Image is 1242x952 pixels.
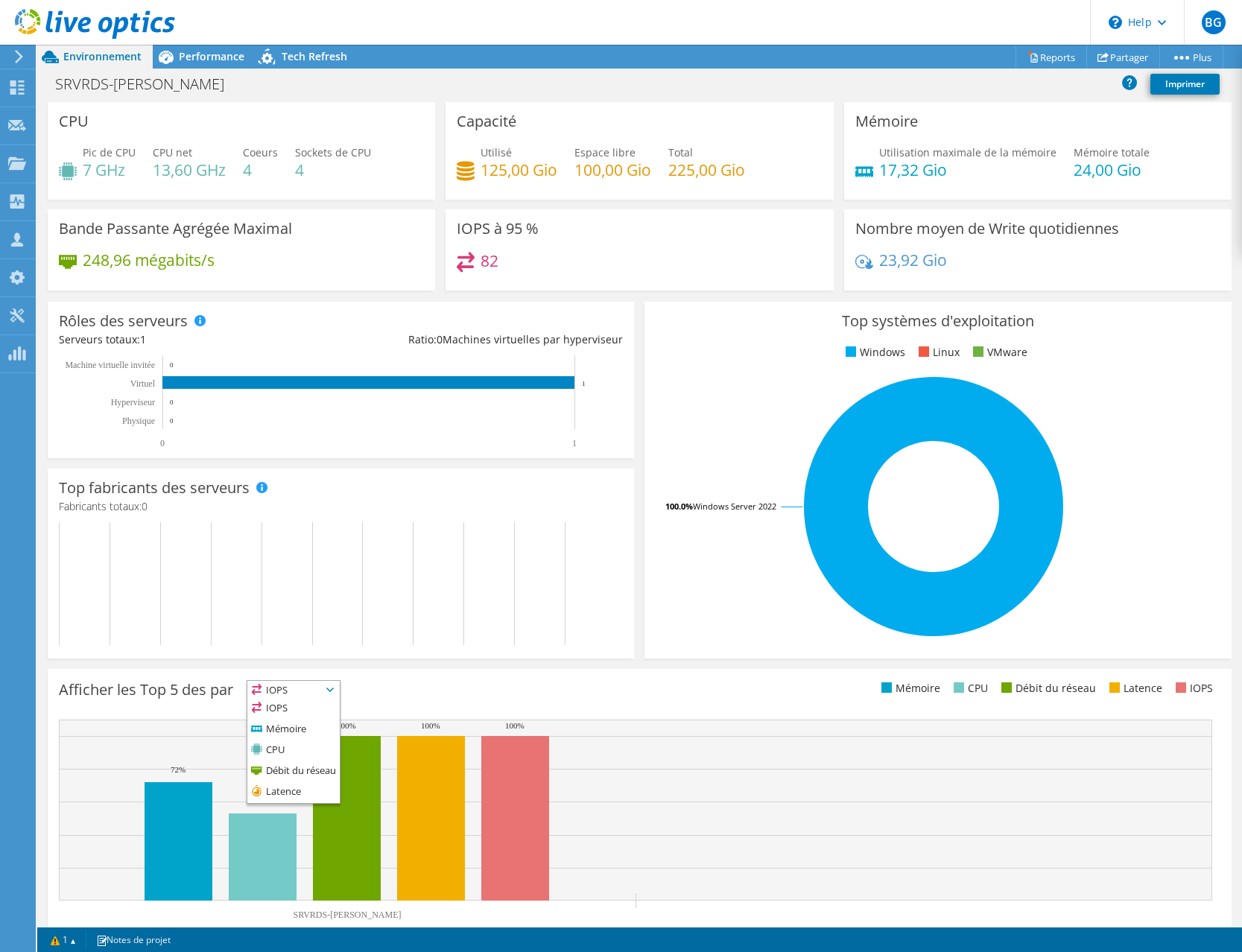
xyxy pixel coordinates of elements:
[65,360,155,370] tspan: Machine virtuelle invitée
[998,680,1096,696] li: Débit du réseau
[295,162,371,178] h4: 4
[693,501,776,512] tspan: Windows Server 2022
[153,162,226,178] h4: 13,60 GHz
[170,399,174,406] text: 0
[481,253,498,269] h4: 82
[1016,45,1087,69] a: Reports
[1172,680,1213,696] li: IOPS
[59,480,250,496] h3: Top fabricants des serveurs
[48,76,247,92] h1: SRVRDS-[PERSON_NAME]
[656,313,1220,329] h3: Top systèmes d'exploitation
[295,145,371,159] span: Sockets de CPU
[59,113,89,130] h3: CPU
[170,361,174,369] text: 0
[457,113,516,130] h3: Capacité
[913,925,934,936] text: Autre
[243,145,278,159] span: Coeurs
[153,145,192,159] span: CPU net
[1109,16,1122,29] svg: \n
[83,162,136,178] h4: 7 GHz
[879,145,1056,159] span: Utilisation maximale de la mémoire
[481,162,557,178] h4: 125,00 Gio
[582,380,586,387] text: 1
[40,930,86,949] a: 1
[86,930,181,949] a: Notes de projet
[59,220,292,237] h3: Bande Passante Agrégée Maximal
[842,344,905,361] li: Windows
[282,49,347,63] span: Tech Refresh
[879,252,947,268] h4: 23,92 Gio
[574,145,636,159] span: Espace libre
[171,765,186,774] text: 72%
[1202,10,1226,34] span: BG
[247,761,340,782] li: Débit du réseau
[855,113,918,130] h3: Mémoire
[950,680,988,696] li: CPU
[247,782,340,803] li: Latence
[878,680,940,696] li: Mémoire
[572,438,577,448] text: 1
[665,501,693,512] tspan: 100.0%
[140,332,146,346] span: 1
[1150,74,1220,95] a: Imprimer
[341,331,624,348] div: Ratio: Machines virtuelles par hyperviseur
[59,331,341,348] div: Serveurs totaux:
[170,417,174,425] text: 0
[247,740,340,761] li: CPU
[247,720,340,740] li: Mémoire
[879,162,1056,178] h4: 17,32 Gio
[437,332,443,346] span: 0
[59,313,188,329] h3: Rôles des serveurs
[243,162,278,178] h4: 4
[574,162,651,178] h4: 100,00 Gio
[421,721,440,730] text: 100%
[1159,45,1223,69] a: Plus
[83,252,215,268] h4: 248,96 mégabits/s
[855,220,1119,237] h3: Nombre moyen de Write quotidiennes
[1074,162,1150,178] h4: 24,00 Gio
[293,910,401,920] text: SRVRDS-[PERSON_NAME]
[59,498,623,515] h4: Fabricants totaux:
[63,49,142,63] span: Environnement
[668,162,745,178] h4: 225,00 Gio
[160,438,165,448] text: 0
[247,699,340,720] li: IOPS
[1086,45,1160,69] a: Partager
[122,416,155,426] text: Physique
[247,681,340,699] span: IOPS
[668,145,693,159] span: Total
[915,344,960,361] li: Linux
[481,145,512,159] span: Utilisé
[505,721,525,730] text: 100%
[83,145,136,159] span: Pic de CPU
[337,721,356,730] text: 100%
[1074,145,1150,159] span: Mémoire totale
[111,397,155,407] text: Hyperviseur
[969,344,1027,361] li: VMware
[142,499,148,513] span: 0
[457,220,539,237] h3: IOPS à 95 %
[179,49,244,63] span: Performance
[1106,680,1162,696] li: Latence
[130,378,156,389] text: Virtuel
